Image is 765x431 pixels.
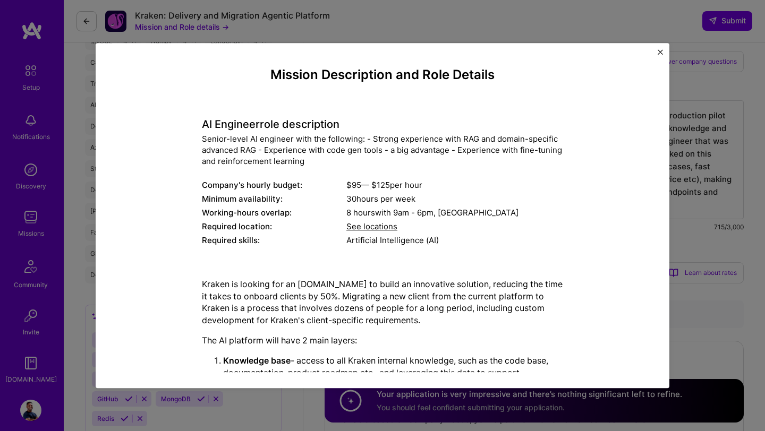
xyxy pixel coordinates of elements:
[202,67,563,83] h4: Mission Description and Role Details
[391,208,438,218] span: 9am - 6pm ,
[346,180,563,191] div: $ 95 — $ 125 per hour
[202,194,346,205] div: Minimum availability:
[202,208,346,219] div: Working-hours overlap:
[658,49,663,61] button: Close
[202,118,563,131] h4: AI Engineer role description
[346,194,563,205] div: 30 hours per week
[346,208,563,219] div: 8 hours with [GEOGRAPHIC_DATA]
[223,355,563,391] p: - access to all Kraken internal knowledge, such as the code base, documentation, product roadmap ...
[202,180,346,191] div: Company's hourly budget:
[202,221,346,232] div: Required location:
[346,222,397,232] span: See locations
[202,134,563,167] div: Senior-level AI engineer with the following: - Strong experience with RAG and domain-specific adv...
[223,356,291,366] strong: Knowledge base
[202,279,563,326] p: Kraken is looking for an [DOMAIN_NAME] to build an innovative solution, reducing the time it take...
[346,235,563,246] div: Artificial Intelligence (AI)
[202,334,563,346] p: The AI platform will have 2 main layers:
[202,235,346,246] div: Required skills:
